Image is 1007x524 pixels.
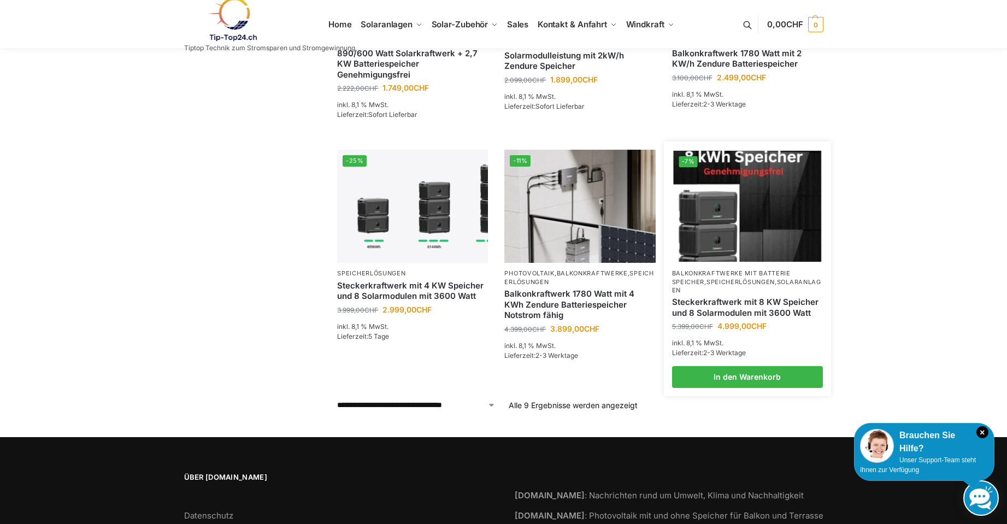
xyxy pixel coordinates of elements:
[582,75,598,84] span: CHF
[672,349,746,357] span: Lieferzeit:
[860,456,976,474] span: Unser Support-Team steht Ihnen zur Verfügung
[751,73,766,82] span: CHF
[626,19,664,30] span: Windkraft
[672,74,712,82] bdi: 3.100,00
[860,429,988,455] div: Brauchen Sie Hilfe?
[767,8,823,41] a: 0,00CHF 0
[717,73,766,82] bdi: 2.499,00
[184,472,493,483] span: Über [DOMAIN_NAME]
[184,45,355,51] p: Tiptop Technik zum Stromsparen und Stromgewinnung
[504,102,585,110] span: Lieferzeit:
[699,322,713,331] span: CHF
[672,338,823,348] p: inkl. 8,1 % MwSt.
[751,321,767,331] span: CHF
[368,110,417,119] span: Sofort Lieferbar
[699,74,712,82] span: CHF
[504,150,655,263] img: Zendure-solar-flow-Batteriespeicher für Balkonkraftwerke
[515,490,804,501] a: [DOMAIN_NAME]: Nachrichten rund um Umwelt, Klima und Nachhaltigkeit
[337,110,417,119] span: Lieferzeit:
[515,510,585,521] strong: [DOMAIN_NAME]
[538,19,607,30] span: Kontakt & Anfahrt
[672,269,823,295] p: , ,
[786,19,803,30] span: CHF
[416,305,432,314] span: CHF
[337,332,389,340] span: Lieferzeit:
[337,100,488,110] p: inkl. 8,1 % MwSt.
[672,90,823,99] p: inkl. 8,1 % MwSt.
[706,278,775,286] a: Speicherlösungen
[515,510,823,521] a: [DOMAIN_NAME]: Photovoltaik mit und ohne Speicher für Balkon und Terrasse
[672,297,823,318] a: Steckerkraftwerk mit 8 KW Speicher und 8 Solarmodulen mit 3600 Watt
[504,150,655,263] a: -11%Zendure-solar-flow-Batteriespeicher für Balkonkraftwerke
[532,76,546,84] span: CHF
[368,332,389,340] span: 5 Tage
[535,102,585,110] span: Sofort Lieferbar
[337,322,488,332] p: inkl. 8,1 % MwSt.
[337,150,488,263] img: Steckerkraftwerk mit 4 KW Speicher und 8 Solarmodulen mit 3600 Watt
[361,19,413,30] span: Solaranlagen
[364,306,378,314] span: CHF
[550,75,598,84] bdi: 1.899,00
[507,19,529,30] span: Sales
[504,269,653,285] a: Speicherlösungen
[717,321,767,331] bdi: 4.999,00
[767,19,803,30] span: 0,00
[860,429,894,463] img: Customer service
[550,324,599,333] bdi: 3.899,00
[672,278,821,294] a: Solaranlagen
[535,351,578,360] span: 2-3 Werktage
[364,84,378,92] span: CHF
[337,306,378,314] bdi: 3.999,00
[509,399,638,411] p: Alle 9 Ergebnisse werden angezeigt
[184,510,233,521] a: Datenschutz
[414,83,429,92] span: CHF
[504,39,655,72] a: Balkonkraftwerk 890 Watt Solarmodulleistung mit 2kW/h Zendure Speicher
[337,48,488,80] a: 890/600 Watt Solarkraftwerk + 2,7 KW Batteriespeicher Genehmigungsfrei
[557,269,628,277] a: Balkonkraftwerke
[515,490,585,501] strong: [DOMAIN_NAME]
[672,100,746,108] span: Lieferzeit:
[532,325,546,333] span: CHF
[382,83,429,92] bdi: 1.749,00
[504,76,546,84] bdi: 2.099,00
[504,325,546,333] bdi: 4.399,00
[337,150,488,263] a: -25%Steckerkraftwerk mit 4 KW Speicher und 8 Solarmodulen mit 3600 Watt
[382,305,432,314] bdi: 2.999,00
[673,151,821,262] img: Steckerkraftwerk mit 8 KW Speicher und 8 Solarmodulen mit 3600 Watt
[337,280,488,302] a: Steckerkraftwerk mit 4 KW Speicher und 8 Solarmodulen mit 3600 Watt
[672,48,823,69] a: Balkonkraftwerk 1780 Watt mit 2 KW/h Zendure Batteriespeicher
[504,92,655,102] p: inkl. 8,1 % MwSt.
[504,341,655,351] p: inkl. 8,1 % MwSt.
[337,399,496,411] select: Shop-Reihenfolge
[337,84,378,92] bdi: 2.222,00
[673,151,821,262] a: -7%Steckerkraftwerk mit 8 KW Speicher und 8 Solarmodulen mit 3600 Watt
[504,351,578,360] span: Lieferzeit:
[672,322,713,331] bdi: 5.399,00
[504,269,554,277] a: Photovoltaik
[432,19,488,30] span: Solar-Zubehör
[504,269,655,286] p: , ,
[976,426,988,438] i: Schließen
[337,269,405,277] a: Speicherlösungen
[703,100,746,108] span: 2-3 Werktage
[672,269,791,285] a: Balkonkraftwerke mit Batterie Speicher
[584,324,599,333] span: CHF
[504,289,655,321] a: Balkonkraftwerk 1780 Watt mit 4 KWh Zendure Batteriespeicher Notstrom fähig
[808,17,823,32] span: 0
[703,349,746,357] span: 2-3 Werktage
[672,366,823,388] a: In den Warenkorb legen: „Steckerkraftwerk mit 8 KW Speicher und 8 Solarmodulen mit 3600 Watt“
